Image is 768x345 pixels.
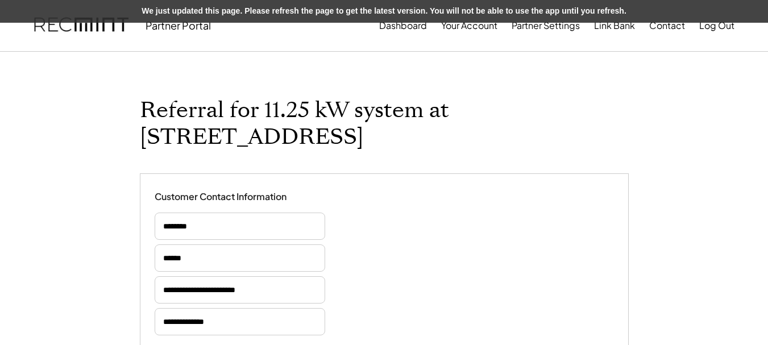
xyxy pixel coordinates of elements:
div: Customer Contact Information [155,191,287,203]
button: Log Out [699,14,734,37]
button: Contact [649,14,685,37]
button: Partner Settings [512,14,580,37]
button: Link Bank [594,14,635,37]
h1: Referral for 11.25 kW system at [STREET_ADDRESS] [140,97,629,151]
button: Dashboard [379,14,427,37]
div: Partner Portal [146,19,211,32]
button: Your Account [441,14,497,37]
img: recmint-logotype%403x.png [34,6,128,45]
